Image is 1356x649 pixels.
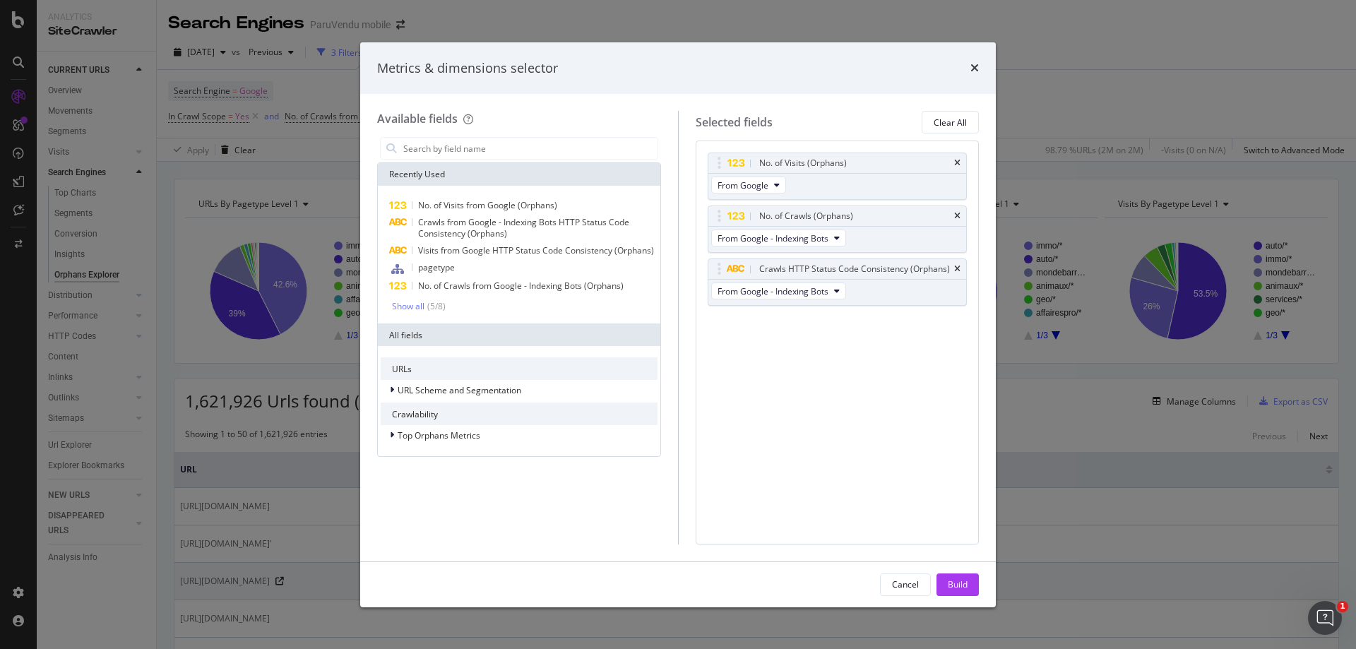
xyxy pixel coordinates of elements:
[892,578,919,590] div: Cancel
[970,59,979,78] div: times
[954,159,961,167] div: times
[392,302,424,311] div: Show all
[934,117,967,129] div: Clear All
[948,578,968,590] div: Build
[418,244,654,256] span: Visits from Google HTTP Status Code Consistency (Orphans)
[759,209,853,223] div: No. of Crawls (Orphans)
[381,357,658,380] div: URLs
[718,179,768,191] span: From Google
[922,111,979,133] button: Clear All
[378,323,660,346] div: All fields
[402,138,658,159] input: Search by field name
[880,573,931,596] button: Cancel
[378,163,660,186] div: Recently Used
[759,156,847,170] div: No. of Visits (Orphans)
[418,199,557,211] span: No. of Visits from Google (Orphans)
[708,206,968,253] div: No. of Crawls (Orphans)timesFrom Google - Indexing Bots
[718,232,828,244] span: From Google - Indexing Bots
[708,153,968,200] div: No. of Visits (Orphans)timesFrom Google
[1308,601,1342,635] iframe: Intercom live chat
[1337,601,1348,612] span: 1
[360,42,996,607] div: modal
[418,261,455,273] span: pagetype
[711,177,786,193] button: From Google
[398,384,521,396] span: URL Scheme and Segmentation
[711,230,846,246] button: From Google - Indexing Bots
[711,282,846,299] button: From Google - Indexing Bots
[954,265,961,273] div: times
[718,285,828,297] span: From Google - Indexing Bots
[696,114,773,131] div: Selected fields
[398,429,480,441] span: Top Orphans Metrics
[381,403,658,425] div: Crawlability
[377,59,558,78] div: Metrics & dimensions selector
[954,212,961,220] div: times
[424,300,446,312] div: ( 5 / 8 )
[936,573,979,596] button: Build
[418,280,624,292] span: No. of Crawls from Google - Indexing Bots (Orphans)
[377,111,458,126] div: Available fields
[708,258,968,306] div: Crawls HTTP Status Code Consistency (Orphans)timesFrom Google - Indexing Bots
[759,262,950,276] div: Crawls HTTP Status Code Consistency (Orphans)
[418,216,629,239] span: Crawls from Google - Indexing Bots HTTP Status Code Consistency (Orphans)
